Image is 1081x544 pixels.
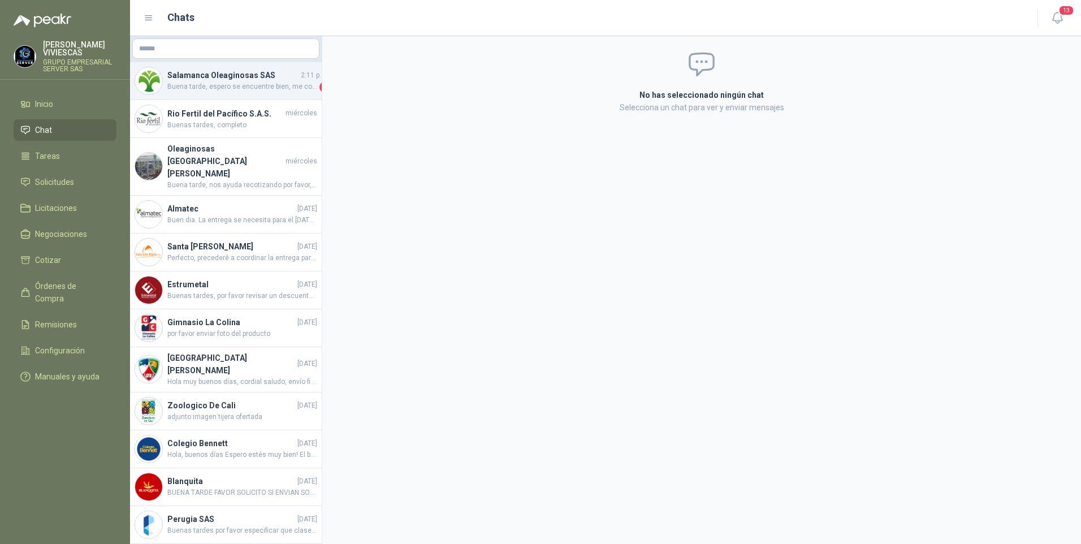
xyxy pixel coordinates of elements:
[14,275,116,309] a: Órdenes de Compra
[130,234,322,271] a: Company LogoSanta [PERSON_NAME][DATE]Perfecto, precederé a coordinar la entrega para el día marte...
[167,412,317,422] span: adjunto imagen tijera ofertada
[167,525,317,536] span: Buenas tardes por favor especificar que clase de varilla gracias,
[35,280,106,305] span: Órdenes de Compra
[167,215,317,226] span: Buen dia. La entrega se necesita para el [DATE][PERSON_NAME]
[135,239,162,266] img: Company Logo
[130,506,322,544] a: Company LogoPerugia SAS[DATE]Buenas tardes por favor especificar que clase de varilla gracias,
[167,487,317,498] span: BUENA TARDE FAVOR SOLICITO SI ENVIAN SOLICITUD DE COPMPRA POR 2 VALVULAS DE BOLA ACRO INOX 1" X 3...
[167,352,295,377] h4: [GEOGRAPHIC_DATA][PERSON_NAME]
[297,241,317,252] span: [DATE]
[14,14,71,27] img: Logo peakr
[1058,5,1074,16] span: 13
[35,176,74,188] span: Solicitudes
[167,450,317,460] span: Hola, buenos días Espero estés muy bien! El brazo hidráulico es para puertas normales Te voy a de...
[130,138,322,196] a: Company LogoOleaginosas [GEOGRAPHIC_DATA][PERSON_NAME]miércolesBuena tarde, nos ayuda recotizando...
[35,254,61,266] span: Cotizar
[130,468,322,506] a: Company LogoBlanquita[DATE]BUENA TARDE FAVOR SOLICITO SI ENVIAN SOLICITUD DE COPMPRA POR 2 VALVUL...
[167,202,295,215] h4: Almatec
[135,153,162,180] img: Company Logo
[14,340,116,361] a: Configuración
[14,249,116,271] a: Cotizar
[43,59,116,72] p: GRUPO EMPRESARIAL SERVER SAS
[130,196,322,234] a: Company LogoAlmatec[DATE]Buen dia. La entrega se necesita para el [DATE][PERSON_NAME]
[1047,8,1067,28] button: 13
[167,377,317,387] span: Hola muy buenos días, cordial saludo, envío ficha técnica del producto ofertado.
[14,93,116,115] a: Inicio
[504,101,899,114] p: Selecciona un chat para ver y enviar mensajes
[43,41,116,57] p: [PERSON_NAME] VIVIESCAS
[135,511,162,538] img: Company Logo
[135,473,162,500] img: Company Logo
[167,253,317,264] span: Perfecto, precederé a coordinar la entrega para el día martes. Se lo agradezco mucho.
[297,279,317,290] span: [DATE]
[167,69,299,81] h4: Salamanca Oleaginosas SAS
[135,201,162,228] img: Company Logo
[286,108,317,119] span: miércoles
[14,119,116,141] a: Chat
[130,271,322,309] a: Company LogoEstrumetal[DATE]Buenas tardes, por favor revisar un descuento total a todos los ítems...
[14,223,116,245] a: Negociaciones
[167,399,295,412] h4: Zoologico De Cali
[167,81,317,93] span: Buena tarde, espero se encuentre bien, me confirma por favor la fecha de despacho
[297,476,317,487] span: [DATE]
[167,120,317,131] span: Buenas tardes, completo
[35,98,53,110] span: Inicio
[130,309,322,347] a: Company LogoGimnasio La Colina[DATE]por favor enviar foto del producto
[14,197,116,219] a: Licitaciones
[135,277,162,304] img: Company Logo
[297,438,317,449] span: [DATE]
[14,171,116,193] a: Solicitudes
[504,89,899,101] h2: No has seleccionado ningún chat
[167,513,295,525] h4: Perugia SAS
[130,392,322,430] a: Company LogoZoologico De Cali[DATE]adjunto imagen tijera ofertada
[167,437,295,450] h4: Colegio Bennett
[297,204,317,214] span: [DATE]
[301,70,331,81] span: 2:11 p. m.
[167,316,295,329] h4: Gimnasio La Colina
[14,366,116,387] a: Manuales y ayuda
[35,370,100,383] span: Manuales y ayuda
[14,46,36,67] img: Company Logo
[35,344,85,357] span: Configuración
[167,475,295,487] h4: Blanquita
[167,10,194,25] h1: Chats
[135,435,162,463] img: Company Logo
[319,81,331,93] span: 1
[135,105,162,132] img: Company Logo
[297,359,317,369] span: [DATE]
[135,314,162,342] img: Company Logo
[130,100,322,138] a: Company LogoRio Fertil del Pacífico S.A.S.miércolesBuenas tardes, completo
[297,400,317,411] span: [DATE]
[167,180,317,191] span: Buena tarde, nos ayuda recotizando por favor, quedo atenta
[135,67,162,94] img: Company Logo
[35,150,60,162] span: Tareas
[130,62,322,100] a: Company LogoSalamanca Oleaginosas SAS2:11 p. m.Buena tarde, espero se encuentre bien, me confirma...
[130,430,322,468] a: Company LogoColegio Bennett[DATE]Hola, buenos días Espero estés muy bien! El brazo hidráulico es ...
[35,318,77,331] span: Remisiones
[14,145,116,167] a: Tareas
[135,356,162,383] img: Company Logo
[167,291,317,301] span: Buenas tardes, por favor revisar un descuento total a todos los ítems. Están por encima casi un 4...
[135,398,162,425] img: Company Logo
[167,240,295,253] h4: Santa [PERSON_NAME]
[35,124,52,136] span: Chat
[167,278,295,291] h4: Estrumetal
[35,228,87,240] span: Negociaciones
[167,107,283,120] h4: Rio Fertil del Pacífico S.A.S.
[14,314,116,335] a: Remisiones
[297,514,317,525] span: [DATE]
[167,329,317,339] span: por favor enviar foto del producto
[167,143,283,180] h4: Oleaginosas [GEOGRAPHIC_DATA][PERSON_NAME]
[130,347,322,392] a: Company Logo[GEOGRAPHIC_DATA][PERSON_NAME][DATE]Hola muy buenos días, cordial saludo, envío ficha...
[286,156,317,167] span: miércoles
[35,202,77,214] span: Licitaciones
[297,317,317,328] span: [DATE]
